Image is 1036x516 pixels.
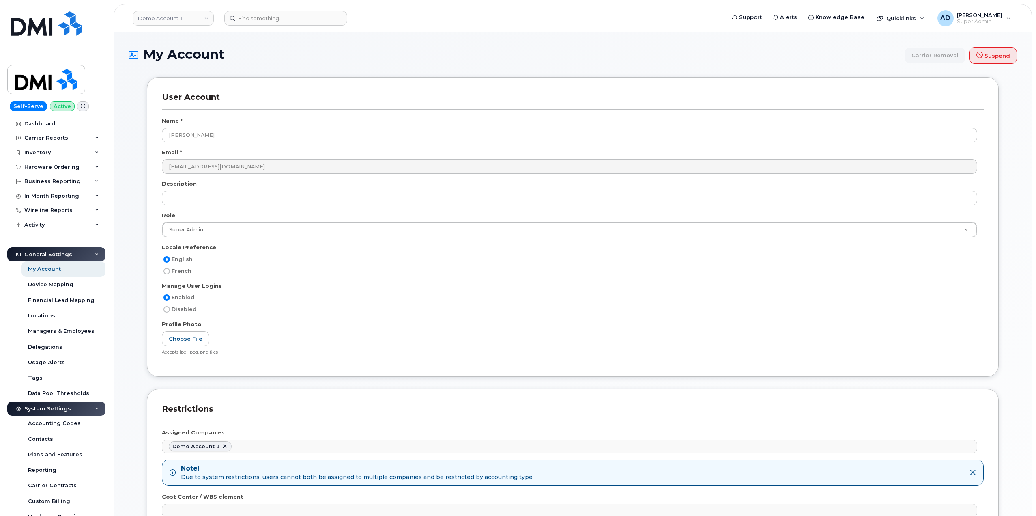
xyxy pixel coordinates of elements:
[162,304,196,314] label: Disabled
[162,331,209,346] label: Choose File
[172,443,220,450] div: Demo Account 1
[163,306,170,313] input: Disabled
[129,47,1017,64] h1: My Account
[172,268,191,274] span: French
[163,294,170,301] input: Enabled
[162,149,182,156] label: Email *
[181,473,533,481] span: Due to system restrictions, users cannot both be assigned to multiple companies and be restricted...
[969,47,1017,64] button: Suspend
[162,92,984,110] h3: User Account
[162,180,197,188] label: Description
[163,256,170,263] input: English
[163,268,170,274] input: French
[164,226,203,233] span: Super Admin
[162,429,225,436] label: Assigned Companies
[162,222,977,237] a: Super Admin
[162,293,194,302] label: Enabled
[162,350,977,356] div: Accepts jpg, jpeg, png files
[162,404,984,421] h3: Restrictions
[162,117,183,125] label: Name *
[162,320,202,328] label: Profile Photo
[905,48,965,63] a: Carrier Removal
[172,256,193,262] span: English
[162,493,243,501] label: Cost Center / WBS element
[162,282,222,290] label: Manage User Logins
[181,464,533,473] strong: Note!
[162,244,216,251] label: Locale Preference
[162,212,175,219] label: Role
